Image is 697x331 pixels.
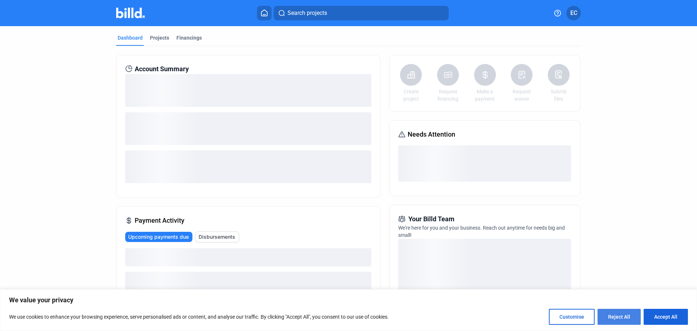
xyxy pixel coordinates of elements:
img: Billd Company Logo [116,8,145,18]
div: loading [125,112,371,145]
a: Request financing [435,88,461,102]
span: Disbursements [199,233,235,241]
div: Projects [150,34,169,41]
div: loading [125,272,371,290]
div: Dashboard [118,34,143,41]
a: Submit files [546,88,571,102]
div: loading [125,150,371,183]
div: loading [125,248,371,266]
span: Search projects [288,9,327,17]
a: Make a payment [472,88,498,102]
div: Financings [176,34,202,41]
div: loading [398,239,571,311]
button: Reject All [598,309,641,325]
button: Customise [549,309,595,325]
span: Needs Attention [408,129,455,140]
button: Upcoming payments due [125,232,192,242]
span: Payment Activity [135,215,184,226]
button: Disbursements [195,231,239,242]
span: Your Billd Team [408,214,455,224]
p: We use cookies to enhance your browsing experience, serve personalised ads or content, and analys... [9,312,389,321]
button: EC [566,6,581,20]
span: We're here for you and your business. Reach out anytime for needs big and small! [398,225,565,238]
button: Accept All [644,309,688,325]
span: EC [570,9,577,17]
a: Create project [398,88,424,102]
div: loading [398,145,571,182]
a: Request waiver [509,88,534,102]
span: Upcoming payments due [128,233,189,241]
button: Search projects [274,6,449,20]
div: loading [125,74,371,107]
p: We value your privacy [9,296,688,304]
span: Account Summary [135,64,189,74]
